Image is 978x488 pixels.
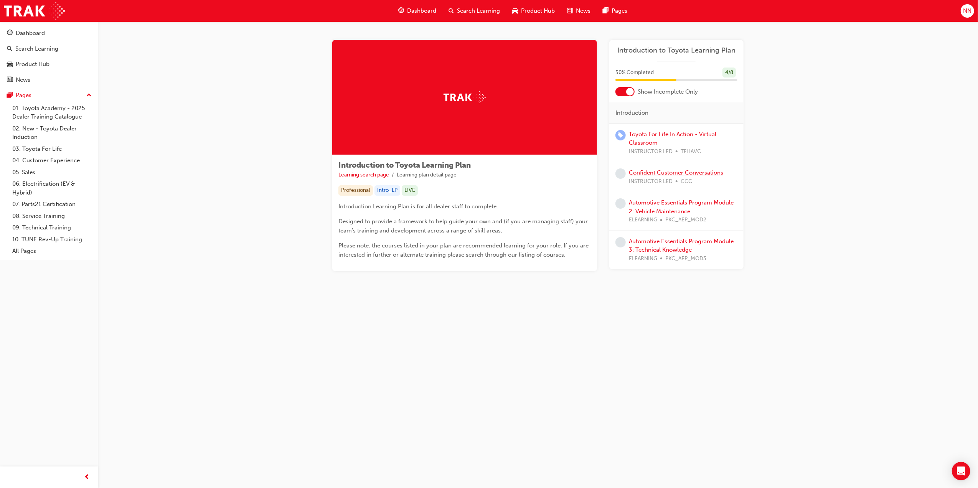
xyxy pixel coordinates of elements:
[16,60,49,69] div: Product Hub
[9,178,95,198] a: 06. Electrification (EV & Hybrid)
[615,68,654,77] span: 50 % Completed
[407,7,436,15] span: Dashboard
[9,245,95,257] a: All Pages
[7,46,12,53] span: search-icon
[449,6,454,16] span: search-icon
[457,7,500,15] span: Search Learning
[615,46,737,55] a: Introduction to Toyota Learning Plan
[629,131,716,147] a: Toyota For Life In Action - Virtual Classroom
[681,177,692,186] span: CCC
[615,130,626,140] span: learningRecordVerb_ENROLL-icon
[7,77,13,84] span: news-icon
[952,462,970,480] div: Open Intercom Messenger
[7,92,13,99] span: pages-icon
[392,3,442,19] a: guage-iconDashboard
[612,7,627,15] span: Pages
[3,73,95,87] a: News
[338,161,471,170] span: Introduction to Toyota Learning Plan
[444,91,486,103] img: Trak
[665,216,706,224] span: PKC_AEP_MOD2
[567,6,573,16] span: news-icon
[16,91,31,100] div: Pages
[576,7,590,15] span: News
[9,222,95,234] a: 09. Technical Training
[961,4,974,18] button: NN
[7,30,13,37] span: guage-icon
[3,88,95,102] button: Pages
[84,473,90,482] span: prev-icon
[506,3,561,19] a: car-iconProduct Hub
[9,123,95,143] a: 02. New - Toyota Dealer Induction
[16,29,45,38] div: Dashboard
[561,3,597,19] a: news-iconNews
[963,7,971,15] span: NN
[629,177,673,186] span: INSTRUCTOR LED
[615,109,648,117] span: Introduction
[398,6,404,16] span: guage-icon
[442,3,506,19] a: search-iconSearch Learning
[9,210,95,222] a: 08. Service Training
[3,42,95,56] a: Search Learning
[338,203,498,210] span: Introduction Learning Plan is for all dealer staff to complete.
[665,254,706,263] span: PKC_AEP_MOD3
[16,76,30,84] div: News
[374,185,400,196] div: Intro_LP
[615,237,626,247] span: learningRecordVerb_NONE-icon
[629,254,657,263] span: ELEARNING
[4,2,65,20] img: Trak
[3,57,95,71] a: Product Hub
[603,6,609,16] span: pages-icon
[9,234,95,246] a: 10. TUNE Rev-Up Training
[638,87,698,96] span: Show Incomplete Only
[338,218,589,234] span: Designed to provide a framework to help guide your own and (if you are managing staff) your team'...
[615,198,626,209] span: learningRecordVerb_NONE-icon
[629,199,734,215] a: Automotive Essentials Program Module 2: Vehicle Maintenance
[402,185,418,196] div: LIVE
[338,185,373,196] div: Professional
[3,25,95,88] button: DashboardSearch LearningProduct HubNews
[338,171,389,178] a: Learning search page
[9,167,95,178] a: 05. Sales
[9,143,95,155] a: 03. Toyota For Life
[629,238,734,254] a: Automotive Essentials Program Module 3: Technical Knowledge
[7,61,13,68] span: car-icon
[3,26,95,40] a: Dashboard
[681,147,701,156] span: TFLIAVC
[629,216,657,224] span: ELEARNING
[615,168,626,179] span: learningRecordVerb_NONE-icon
[9,155,95,167] a: 04. Customer Experience
[521,7,555,15] span: Product Hub
[338,242,590,258] span: Please note: the courses listed in your plan are recommended learning for your role. If you are i...
[597,3,633,19] a: pages-iconPages
[9,198,95,210] a: 07. Parts21 Certification
[722,68,736,78] div: 4 / 8
[629,147,673,156] span: INSTRUCTOR LED
[86,91,92,101] span: up-icon
[512,6,518,16] span: car-icon
[397,171,457,180] li: Learning plan detail page
[15,45,58,53] div: Search Learning
[9,102,95,123] a: 01. Toyota Academy - 2025 Dealer Training Catalogue
[629,169,723,176] a: Confident Customer Conversations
